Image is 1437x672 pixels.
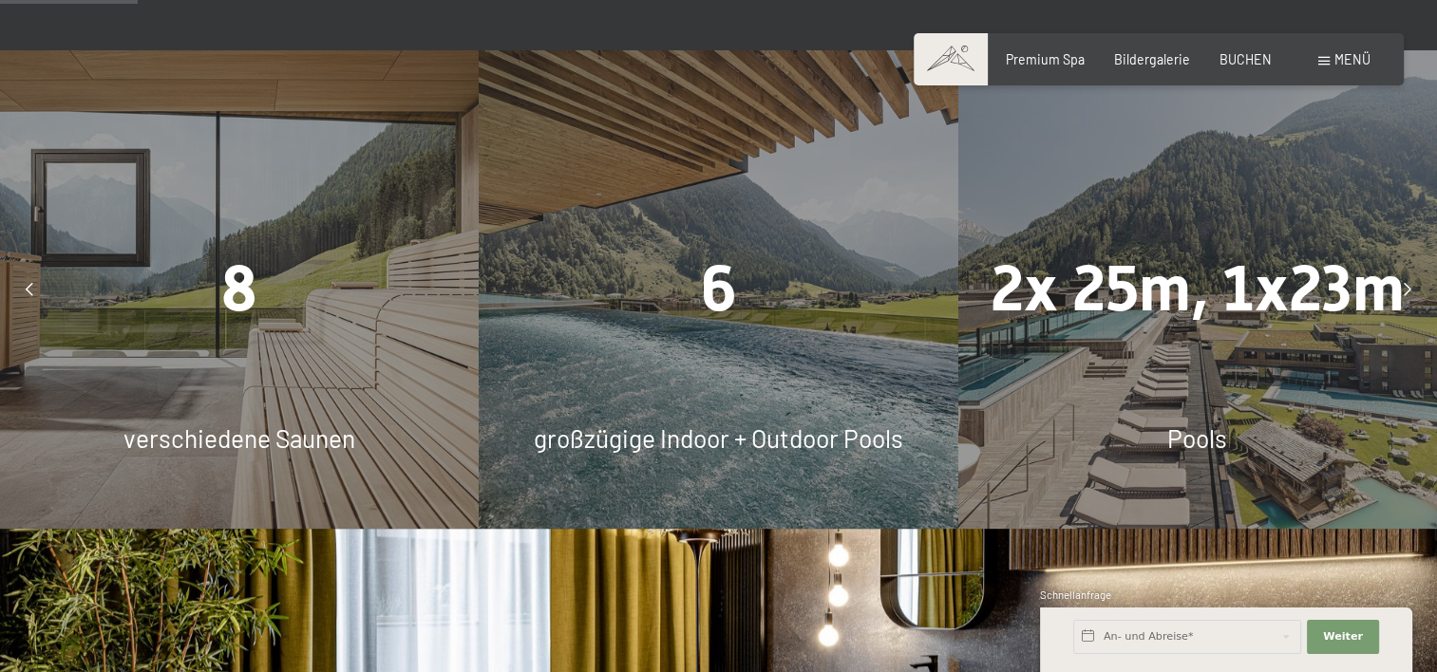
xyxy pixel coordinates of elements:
[1334,51,1371,67] span: Menü
[1040,588,1111,601] span: Schnellanfrage
[1323,629,1363,644] span: Weiter
[700,252,736,326] span: 6
[534,423,903,453] span: großzügige Indoor + Outdoor Pools
[1167,423,1227,453] span: Pools
[1307,620,1379,654] button: Weiter
[1114,51,1190,67] a: Bildergalerie
[123,423,355,453] span: verschiedene Saunen
[1006,51,1085,67] a: Premium Spa
[221,252,257,326] span: 8
[991,252,1405,326] span: 2x 25m, 1x23m
[1220,51,1272,67] a: BUCHEN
